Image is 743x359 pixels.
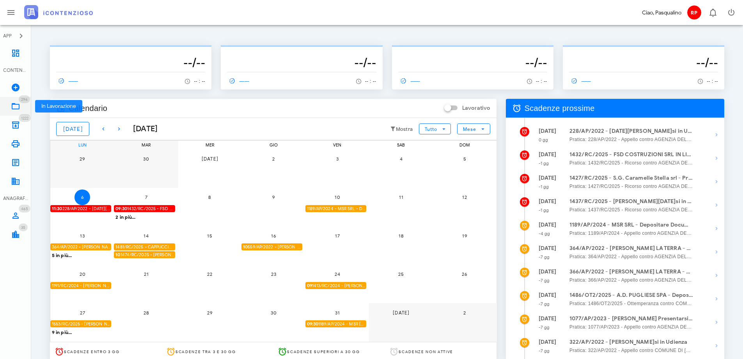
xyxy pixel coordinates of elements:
[74,305,90,320] button: 27
[392,310,410,316] span: [DATE]
[115,205,175,213] span: 1432/RC/2025 - FSD COSTRUZIONI SRL IN LIQUIDAZIONE - Presentarsi in Udienza
[50,243,111,251] div: 364/AP/2022 - [PERSON_NAME] LA TERRA - Depositare Documenti per Udienza
[64,349,120,354] span: Scadenze entro 3 gg
[330,305,345,320] button: 31
[457,305,472,320] button: 2
[424,126,437,132] span: Tutto
[74,310,90,316] span: 27
[24,5,93,19] img: logo-text-2x.png
[138,305,154,320] button: 28
[709,338,724,354] button: Mostra dettagli
[539,198,557,205] strong: [DATE]
[63,126,83,132] span: [DATE]
[227,48,376,55] p: --------------
[525,102,595,114] span: Scadenze prossime
[539,161,549,166] small: -1 gg
[539,315,557,322] strong: [DATE]
[569,197,693,206] strong: 1437/RC/2025 - [PERSON_NAME][DATE]si in [GEOGRAPHIC_DATA]
[399,349,453,354] span: Scadenze non attive
[115,206,127,211] strong: 09:30
[202,194,218,200] span: 8
[365,79,376,84] span: -- : --
[287,349,360,354] span: Scadenze superiori a 30 gg
[569,253,693,261] span: Pratica: 364/AP/2022 - Appello contro AGENZIA DELLE ENTRATE - RISCOSSIONE (Udienza)
[433,141,497,149] div: dom
[56,77,79,84] span: ------
[463,126,476,132] span: Mese
[457,266,472,282] button: 26
[50,141,114,149] div: lun
[539,128,557,134] strong: [DATE]
[569,346,693,354] span: Pratica: 322/AP/2022 - Appello contro COMUNE DI [GEOGRAPHIC_DATA] (Udienza)
[709,127,724,143] button: Mostra dettagli
[74,189,90,205] button: 6
[50,320,111,328] div: 1553/RC/2025 - [PERSON_NAME] - Deposita la Costituzione in [GEOGRAPHIC_DATA]
[330,310,345,316] span: 31
[3,67,28,74] div: CONTENZIOSO
[266,228,281,243] button: 16
[202,266,218,282] button: 22
[19,205,30,213] span: Distintivo
[202,305,218,320] button: 29
[178,141,242,149] div: mer
[569,221,693,229] strong: 1189/AP/2024 - MSR SRL - Depositare Documenti per Udienza
[642,9,681,17] div: Ciao, Pasqualino
[569,229,693,237] span: Pratica: 1189/AP/2024 - Appello contro AGENZIA DELLE ENTRATE- RISCOSSIONE CATANIA (Udienza)
[457,189,472,205] button: 12
[19,223,28,231] span: Distintivo
[138,271,154,277] span: 21
[457,228,472,243] button: 19
[307,282,366,289] span: 1413/RC/2024 - [PERSON_NAME] - Presentarsi in [GEOGRAPHIC_DATA]
[330,151,345,166] button: 3
[19,95,30,103] span: Distintivo
[457,123,490,134] button: Mese
[194,79,205,84] span: -- : --
[457,194,472,200] span: 12
[202,233,218,239] span: 15
[3,195,28,202] div: ANAGRAFICA
[539,245,557,252] strong: [DATE]
[202,310,218,316] span: 29
[709,221,724,236] button: Mostra dettagli
[398,48,547,55] p: --------------
[569,150,693,159] strong: 1432/RC/2025 - FSD COSTRUZIONI SRL IN LIQUIDAZIONE - Presentarsi in Udienza
[56,48,205,55] p: --------------
[369,141,433,149] div: sab
[393,266,409,282] button: 25
[52,205,111,213] span: 228/AP/2022 - [DATE][PERSON_NAME]si in Udienza
[305,141,369,149] div: ven
[115,252,120,257] strong: 10
[709,291,724,307] button: Mostra dettagli
[305,205,366,213] div: 1189/AP/2024 - MSR SRL - Depositare Documenti per Udienza
[74,271,90,277] span: 20
[539,325,550,330] small: -7 gg
[19,114,31,122] span: Distintivo
[138,189,154,205] button: 7
[202,151,218,166] button: [DATE]
[21,225,25,230] span: 35
[539,137,548,143] small: 0 gg
[52,206,62,211] strong: 11:30
[138,266,154,282] button: 21
[201,156,218,162] span: [DATE]
[50,328,114,335] div: 9 in più...
[539,292,557,298] strong: [DATE]
[539,231,550,236] small: -4 gg
[539,301,550,307] small: -7 gg
[138,233,154,239] span: 14
[74,228,90,243] button: 13
[398,77,421,84] span: ------
[266,151,281,166] button: 2
[330,266,345,282] button: 24
[138,156,154,162] span: 30
[687,5,701,20] span: RP
[539,339,557,345] strong: [DATE]
[539,175,557,181] strong: [DATE]
[115,251,175,259] span: 1474/RC/2025 - [PERSON_NAME]si in Udienza
[243,244,248,250] strong: 10
[330,156,345,162] span: 3
[457,156,472,162] span: 5
[398,55,547,70] h3: --/--
[569,323,693,331] span: Pratica: 1077/AP/2023 - Appello contro AGENZIA DELLE ENTRATE - RISCOSSIONE (Udienza)
[569,300,693,307] span: Pratica: 1486/OT2/2025 - Ottemperanza contro COMUNE DI [GEOGRAPHIC_DATA] ([GEOGRAPHIC_DATA])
